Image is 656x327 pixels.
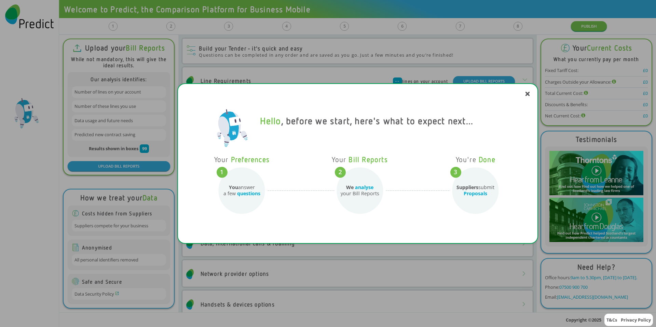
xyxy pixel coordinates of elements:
[332,155,387,163] div: Your
[231,155,270,164] span: Preferences
[355,184,373,190] span: analyse
[464,190,487,197] span: Proposals
[606,317,617,323] a: T&Cs
[479,155,495,164] span: Done
[456,184,478,190] b: Suppliers
[188,108,250,150] img: Predict Mobile
[621,317,651,323] a: Privacy Policy
[260,115,281,126] span: Hello
[237,190,260,197] span: questions
[450,184,501,205] div: submit
[348,155,387,164] span: Bill Reports
[260,116,532,152] div: , before we start, here's what to expect next...
[216,184,268,205] div: answer a few
[450,155,501,163] div: You're
[334,184,385,205] div: your Bill Reports
[346,184,354,190] b: We
[214,155,270,163] div: Your
[229,184,238,190] b: You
